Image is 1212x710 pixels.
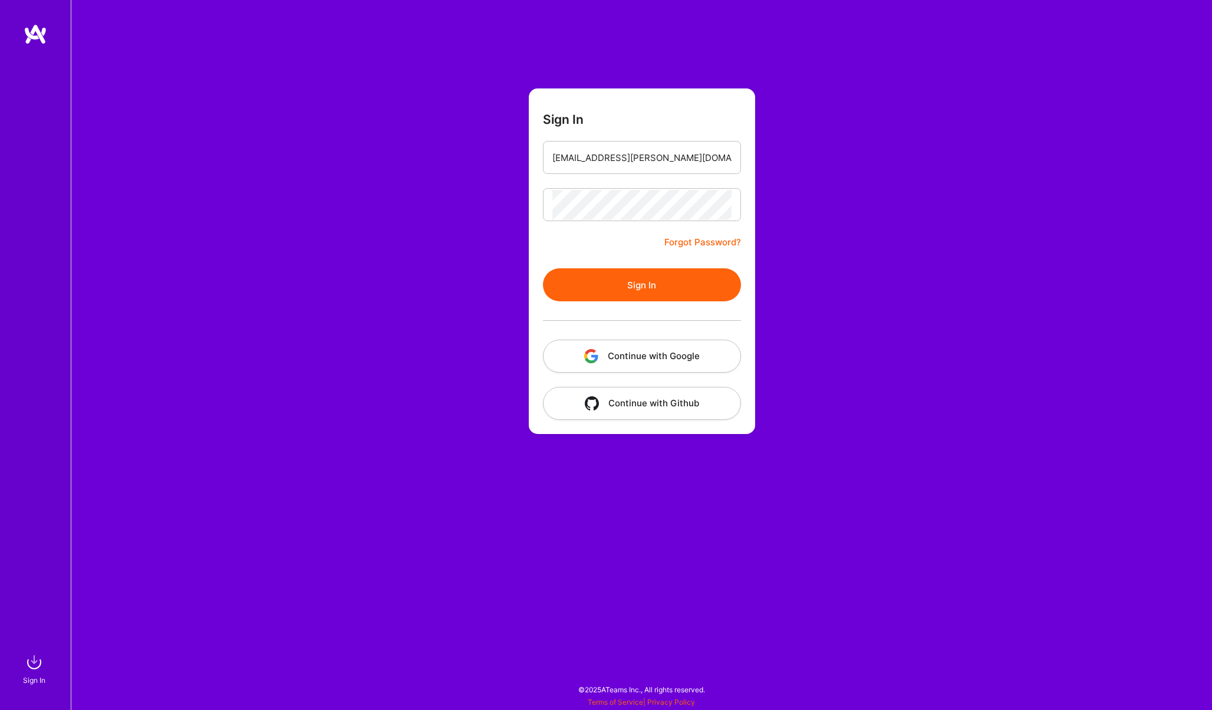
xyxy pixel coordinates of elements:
h3: Sign In [543,112,584,127]
button: Continue with Github [543,387,741,420]
a: Forgot Password? [664,235,741,249]
a: sign inSign In [25,650,46,686]
img: icon [585,396,599,410]
span: | [588,698,695,706]
div: © 2025 ATeams Inc., All rights reserved. [71,675,1212,704]
button: Continue with Google [543,340,741,373]
a: Terms of Service [588,698,643,706]
input: Email... [552,143,732,173]
img: sign in [22,650,46,674]
a: Privacy Policy [647,698,695,706]
div: Sign In [23,674,45,686]
img: icon [584,349,598,363]
img: logo [24,24,47,45]
button: Sign In [543,268,741,301]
